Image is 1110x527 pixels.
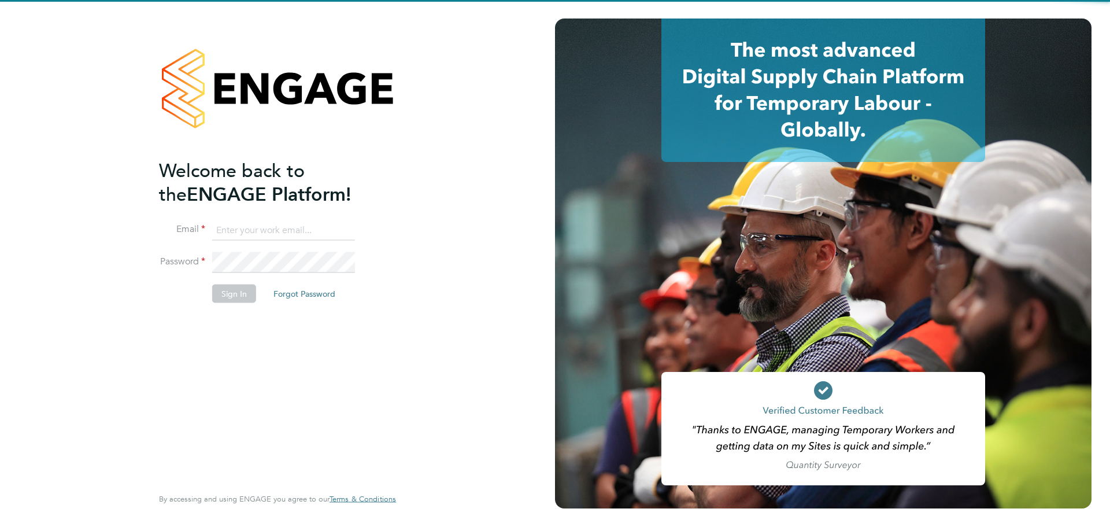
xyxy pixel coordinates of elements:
h2: ENGAGE Platform! [159,159,384,206]
input: Enter your work email... [212,220,355,241]
span: Welcome back to the [159,159,305,205]
span: By accessing and using ENGAGE you agree to our [159,494,396,504]
label: Password [159,256,205,268]
button: Sign In [212,285,256,303]
label: Email [159,223,205,235]
button: Forgot Password [264,285,345,303]
a: Terms & Conditions [330,495,396,504]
